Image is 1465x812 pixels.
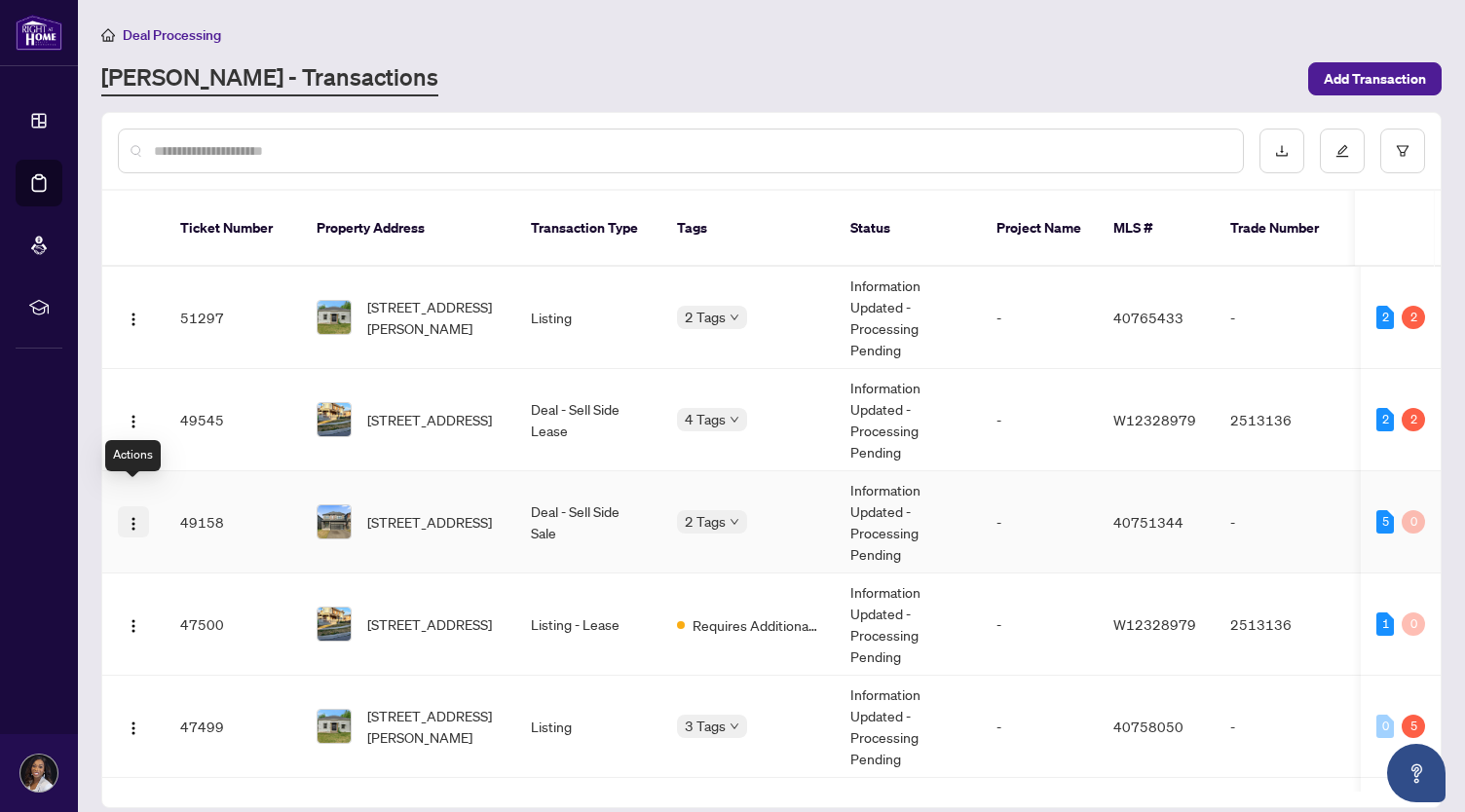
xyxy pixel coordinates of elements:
td: Information Updated - Processing Pending [835,573,981,676]
img: Logo [126,312,141,327]
span: Deal Processing [123,26,221,44]
div: 0 [1402,510,1425,534]
th: Trade Number [1215,191,1351,267]
span: down [730,415,739,424]
span: Add Transaction [1324,63,1426,94]
span: [STREET_ADDRESS] [367,613,492,635]
span: 40758050 [1113,718,1183,735]
span: 3 Tags [685,715,726,737]
span: [STREET_ADDRESS] [367,511,492,533]
span: [STREET_ADDRESS][PERSON_NAME] [367,705,500,748]
div: 5 [1402,715,1425,738]
span: 4 Tags [685,408,726,430]
td: Deal - Sell Side Lease [515,369,661,471]
img: Logo [126,720,141,736]
span: download [1275,144,1289,158]
td: 49158 [165,471,301,573]
td: Listing - Lease [515,573,661,676]
div: 0 [1402,612,1425,636]
a: [PERSON_NAME] - Transactions [101,61,438,96]
td: Listing [515,267,661,369]
td: Information Updated - Processing Pending [835,676,981,778]
span: down [730,313,739,322]
div: 2 [1402,306,1425,329]
span: home [101,28,115,42]
td: - [1215,471,1351,573]
span: filter [1396,144,1409,158]
div: 5 [1376,510,1394,534]
div: 2 [1376,408,1394,431]
td: 2513136 [1215,369,1351,471]
td: 51297 [165,267,301,369]
span: 2 Tags [685,306,726,328]
td: 49545 [165,369,301,471]
th: Tags [661,191,835,267]
button: Add Transaction [1308,62,1442,95]
span: W12328979 [1113,411,1196,428]
th: Status [835,191,981,267]
button: Logo [118,404,149,435]
th: Project Name [981,191,1098,267]
img: Logo [126,414,141,429]
th: Transaction Type [515,191,661,267]
img: Profile Icon [20,755,57,792]
td: Information Updated - Processing Pending [835,471,981,573]
div: Actions [105,440,161,471]
img: logo [16,15,62,51]
td: - [1215,676,1351,778]
button: Logo [118,609,149,640]
img: thumbnail-img [318,608,351,641]
span: edit [1335,144,1349,158]
td: - [981,676,1098,778]
td: Deal - Sell Side Sale [515,471,661,573]
td: Listing [515,676,661,778]
span: [STREET_ADDRESS][PERSON_NAME] [367,296,500,339]
span: down [730,517,739,527]
th: MLS # [1098,191,1215,267]
td: 47499 [165,676,301,778]
th: Ticket Number [165,191,301,267]
td: 47500 [165,573,301,676]
div: 2 [1376,306,1394,329]
span: 40751344 [1113,513,1183,531]
td: Information Updated - Processing Pending [835,369,981,471]
td: - [981,267,1098,369]
span: 40765433 [1113,309,1183,326]
button: Logo [118,506,149,537]
span: [STREET_ADDRESS] [367,409,492,430]
span: Requires Additional Docs [693,614,819,636]
button: download [1259,129,1304,173]
td: 2513136 [1215,573,1351,676]
button: Open asap [1387,744,1446,802]
td: - [981,471,1098,573]
button: filter [1380,129,1425,173]
img: Logo [126,516,141,532]
button: Logo [118,711,149,742]
td: - [1215,267,1351,369]
img: thumbnail-img [318,710,351,743]
img: thumbnail-img [318,403,351,436]
span: W12328979 [1113,615,1196,633]
td: Information Updated - Processing Pending [835,267,981,369]
button: Logo [118,302,149,333]
td: - [981,369,1098,471]
button: edit [1320,129,1365,173]
span: down [730,721,739,731]
div: 2 [1402,408,1425,431]
div: 0 [1376,715,1394,738]
img: thumbnail-img [318,505,351,538]
div: 1 [1376,612,1394,636]
img: thumbnail-img [318,301,351,334]
img: Logo [126,618,141,634]
th: Property Address [301,191,515,267]
td: - [981,573,1098,676]
span: 2 Tags [685,510,726,533]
